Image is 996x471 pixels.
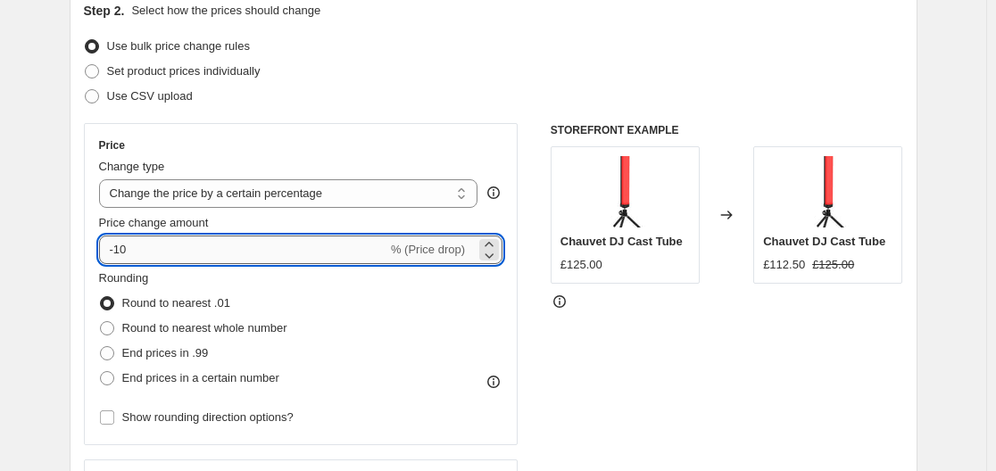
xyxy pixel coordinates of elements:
span: Rounding [99,271,149,285]
span: % (Price drop) [391,243,465,256]
span: End prices in .99 [122,346,209,359]
span: Show rounding direction options? [122,410,294,424]
span: End prices in a certain number [122,371,279,384]
div: £112.50 [763,256,805,274]
span: Chauvet DJ Cast Tube [560,235,683,248]
span: Round to nearest whole number [122,321,287,335]
h3: Price [99,138,125,153]
h2: Step 2. [84,2,125,20]
span: Price change amount [99,216,209,229]
span: Round to nearest .01 [122,296,230,310]
img: ChauvetDJCastTubeangleright_80x.jpg [589,156,660,227]
p: Select how the prices should change [131,2,320,20]
div: help [485,184,502,202]
span: Change type [99,160,165,173]
span: Chauvet DJ Cast Tube [763,235,885,248]
span: Use CSV upload [107,89,193,103]
input: -15 [99,235,387,264]
strike: £125.00 [812,256,854,274]
span: Set product prices individually [107,64,261,78]
h6: STOREFRONT EXAMPLE [551,123,903,137]
img: ChauvetDJCastTubeangleright_80x.jpg [793,156,864,227]
div: £125.00 [560,256,602,274]
span: Use bulk price change rules [107,39,250,53]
